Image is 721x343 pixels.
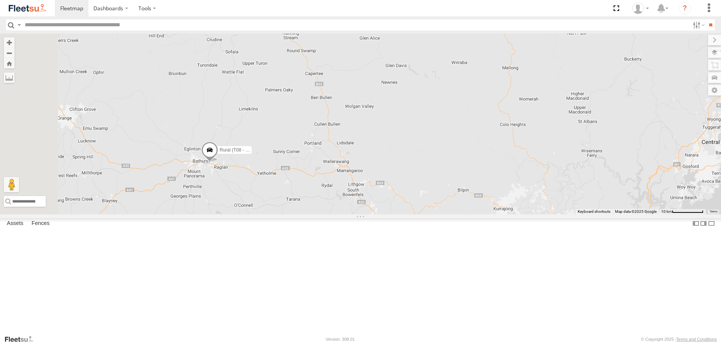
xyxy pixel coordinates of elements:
span: Map data ©2025 Google [615,209,657,214]
button: Drag Pegman onto the map to open Street View [4,177,19,192]
button: Zoom out [4,48,14,58]
label: Fences [28,219,53,229]
a: Visit our Website [4,335,39,343]
label: Dock Summary Table to the Left [692,218,700,229]
label: Search Query [16,19,22,30]
label: Assets [3,219,27,229]
button: Zoom in [4,37,14,48]
button: Zoom Home [4,58,14,69]
label: Measure [4,72,14,83]
span: Rural (T08 - [PERSON_NAME]) [219,147,284,153]
label: Dock Summary Table to the Right [700,218,707,229]
i: ? [679,2,691,14]
a: Terms and Conditions [676,337,717,341]
div: © Copyright 2025 - [641,337,717,341]
img: fleetsu-logo-horizontal.svg [8,3,47,13]
span: 10 km [661,209,672,214]
div: Version: 308.01 [326,337,355,341]
button: Map scale: 10 km per 79 pixels [659,209,706,214]
label: Map Settings [708,85,721,96]
button: Keyboard shortcuts [578,209,610,214]
div: Darren Small [629,3,652,14]
label: Search Filter Options [690,19,706,30]
label: Hide Summary Table [708,218,715,229]
a: Terms (opens in new tab) [710,210,718,213]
